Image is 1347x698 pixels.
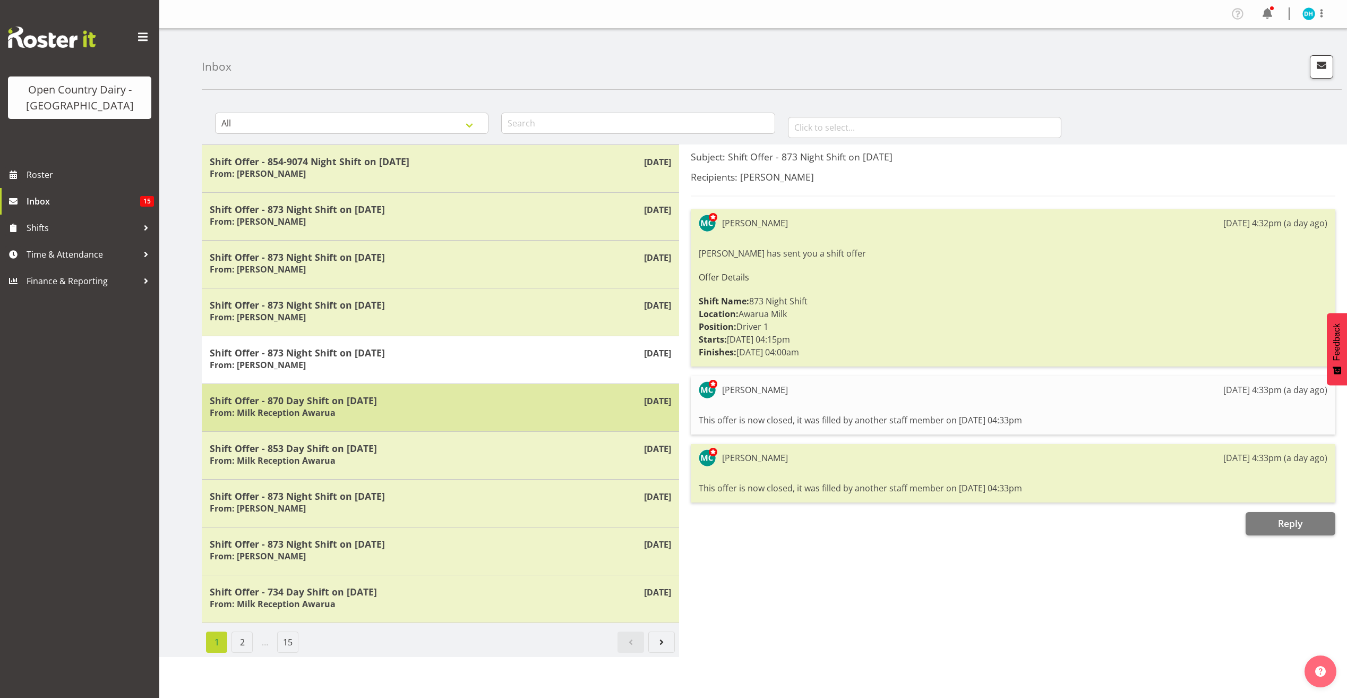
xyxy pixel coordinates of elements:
[277,632,298,653] a: Page 15.
[210,407,336,418] h6: From: Milk Reception Awarua
[202,61,231,73] h4: Inbox
[644,490,671,503] p: [DATE]
[210,442,671,454] h5: Shift Offer - 853 Day Shift on [DATE]
[1302,7,1315,20] img: dean-henderson7444.jpg
[722,217,788,229] div: [PERSON_NAME]
[140,196,154,207] span: 15
[210,168,306,179] h6: From: [PERSON_NAME]
[722,384,788,396] div: [PERSON_NAME]
[644,395,671,407] p: [DATE]
[210,299,671,311] h5: Shift Offer - 873 Night Shift on [DATE]
[210,347,671,359] h5: Shift Offer - 873 Night Shift on [DATE]
[699,321,736,333] strong: Position:
[210,395,671,406] h5: Shift Offer - 870 Day Shift on [DATE]
[27,246,138,262] span: Time & Attendance
[699,449,716,466] img: michael-campbell11468.jpg
[1223,217,1327,229] div: [DATE] 4:32pm (a day ago)
[27,193,140,209] span: Inbox
[210,156,671,167] h5: Shift Offer - 854-9074 Night Shift on [DATE]
[210,203,671,215] h5: Shift Offer - 873 Night Shift on [DATE]
[617,632,644,653] a: Previous page
[210,551,306,561] h6: From: [PERSON_NAME]
[210,490,671,502] h5: Shift Offer - 873 Night Shift on [DATE]
[210,538,671,550] h5: Shift Offer - 873 Night Shift on [DATE]
[699,346,736,358] strong: Finishes:
[210,312,306,322] h6: From: [PERSON_NAME]
[699,215,716,232] img: michael-campbell11468.jpg
[699,334,727,345] strong: Starts:
[644,442,671,455] p: [DATE]
[644,347,671,360] p: [DATE]
[1278,517,1302,530] span: Reply
[210,216,306,227] h6: From: [PERSON_NAME]
[27,220,138,236] span: Shifts
[644,538,671,551] p: [DATE]
[1327,313,1347,385] button: Feedback - Show survey
[691,171,1335,183] h5: Recipients: [PERSON_NAME]
[1223,384,1327,396] div: [DATE] 4:33pm (a day ago)
[644,586,671,599] p: [DATE]
[210,360,306,370] h6: From: [PERSON_NAME]
[1332,324,1342,361] span: Feedback
[699,273,1327,282] h6: Offer Details
[501,113,775,134] input: Search
[8,27,96,48] img: Rosterit website logo
[648,632,675,653] a: Next page
[788,117,1061,138] input: Click to select...
[1246,512,1335,535] button: Reply
[644,156,671,168] p: [DATE]
[699,411,1327,429] div: This offer is now closed, it was filled by another staff member on [DATE] 04:33pm
[27,167,154,183] span: Roster
[699,381,716,398] img: michael-campbell11468.jpg
[1315,666,1326,677] img: help-xxl-2.png
[699,479,1327,497] div: This offer is now closed, it was filled by another staff member on [DATE] 04:33pm
[699,308,739,320] strong: Location:
[210,251,671,263] h5: Shift Offer - 873 Night Shift on [DATE]
[210,455,336,466] h6: From: Milk Reception Awarua
[1223,452,1327,464] div: [DATE] 4:33pm (a day ago)
[210,264,306,275] h6: From: [PERSON_NAME]
[210,586,671,598] h5: Shift Offer - 734 Day Shift on [DATE]
[27,273,138,289] span: Finance & Reporting
[699,295,749,307] strong: Shift Name:
[644,203,671,216] p: [DATE]
[644,251,671,264] p: [DATE]
[19,82,141,114] div: Open Country Dairy - [GEOGRAPHIC_DATA]
[722,452,788,464] div: [PERSON_NAME]
[691,151,1335,163] h5: Subject: Shift Offer - 873 Night Shift on [DATE]
[210,503,306,514] h6: From: [PERSON_NAME]
[231,632,253,653] a: Page 2.
[644,299,671,312] p: [DATE]
[210,599,336,609] h6: From: Milk Reception Awarua
[699,244,1327,361] div: [PERSON_NAME] has sent you a shift offer 873 Night Shift Awarua Milk Driver 1 [DATE] 04:15pm [DAT...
